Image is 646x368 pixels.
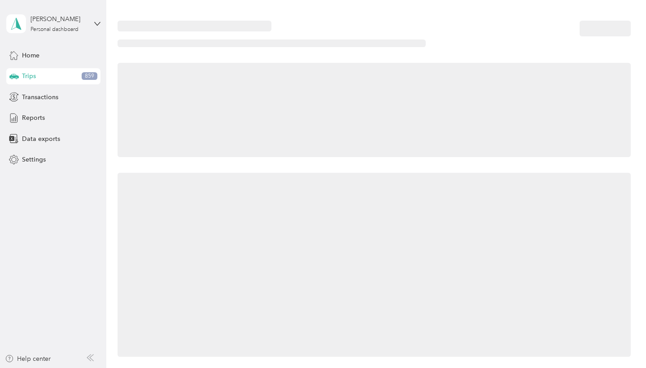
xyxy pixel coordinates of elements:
[22,134,60,144] span: Data exports
[22,51,39,60] span: Home
[22,155,46,164] span: Settings
[22,113,45,123] span: Reports
[31,14,87,24] div: [PERSON_NAME]
[596,318,646,368] iframe: Everlance-gr Chat Button Frame
[5,354,51,364] button: Help center
[31,27,79,32] div: Personal dashboard
[22,71,36,81] span: Trips
[82,72,97,80] span: 859
[22,92,58,102] span: Transactions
